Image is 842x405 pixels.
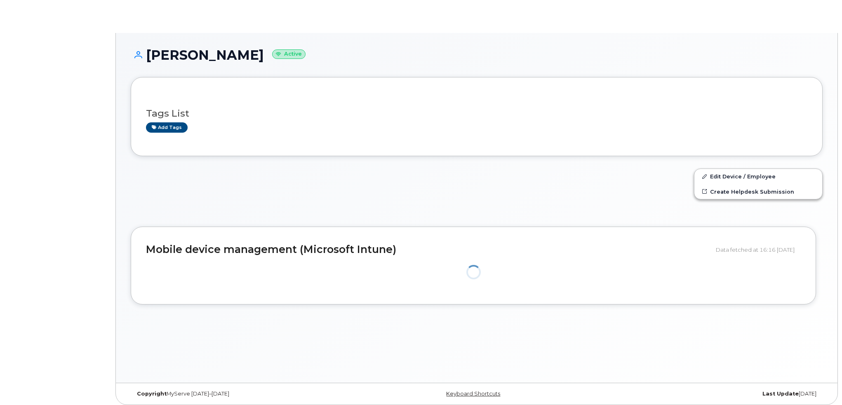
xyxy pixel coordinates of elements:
a: Create Helpdesk Submission [694,184,822,199]
small: Active [272,49,306,59]
strong: Last Update [762,391,799,397]
a: Keyboard Shortcuts [446,391,500,397]
div: MyServe [DATE]–[DATE] [131,391,361,397]
a: Edit Device / Employee [694,169,822,184]
div: Data fetched at 16:16 [DATE] [716,242,801,258]
h3: Tags List [146,108,807,119]
strong: Copyright [137,391,167,397]
a: Add tags [146,122,188,133]
h1: [PERSON_NAME] [131,48,823,62]
h2: Mobile device management (Microsoft Intune) [146,244,710,255]
div: [DATE] [592,391,823,397]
